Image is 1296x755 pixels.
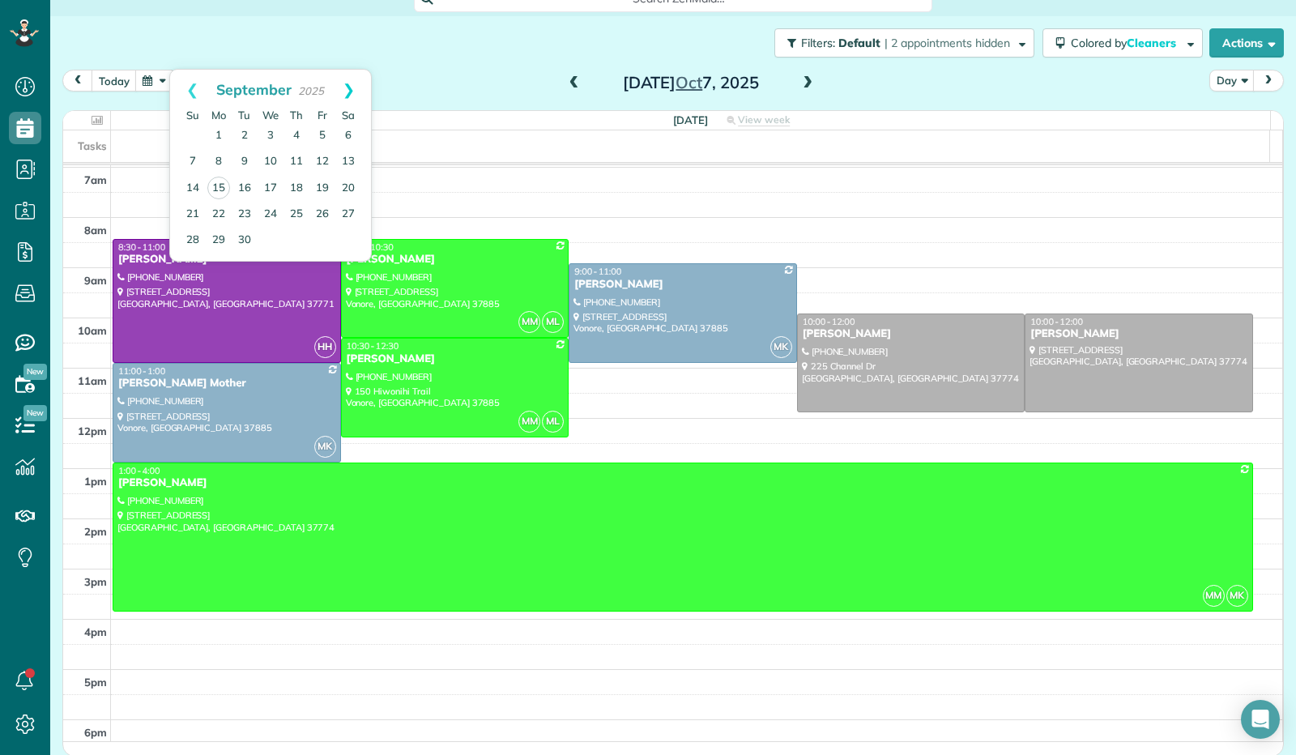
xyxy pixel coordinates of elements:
div: [PERSON_NAME] [1030,327,1248,341]
span: 10:00 - 12:00 [803,316,855,327]
div: [PERSON_NAME] Mother [117,377,336,390]
span: 10:30 - 12:30 [347,340,399,352]
span: MK [314,436,336,458]
span: ML [542,411,564,433]
a: Next [326,70,371,110]
button: Actions [1209,28,1284,58]
span: MK [1226,585,1248,607]
span: Tasks [78,139,107,152]
a: 23 [232,202,258,228]
span: 3pm [84,575,107,588]
a: 26 [309,202,335,228]
a: 11 [283,149,309,175]
a: 25 [283,202,309,228]
span: Monday [211,109,226,122]
span: 11am [78,374,107,387]
a: 2 [232,123,258,149]
span: 1:00 - 4:00 [118,465,160,476]
span: Thursday [290,109,303,122]
a: 28 [180,228,206,254]
button: Day [1209,70,1255,92]
span: Tuesday [238,109,250,122]
span: 9:00 - 11:00 [574,266,621,277]
a: 8 [206,149,232,175]
span: 6pm [84,726,107,739]
span: 8am [84,224,107,237]
div: Open Intercom Messenger [1241,700,1280,739]
a: Prev [170,70,215,110]
span: [DATE] [673,113,708,126]
a: 14 [180,176,206,202]
button: next [1253,70,1284,92]
h2: [DATE] 7, 2025 [590,74,792,92]
a: 13 [335,149,361,175]
span: 5pm [84,676,107,689]
a: 21 [180,202,206,228]
span: Friday [318,109,327,122]
a: 10 [258,149,283,175]
button: today [92,70,137,92]
span: MM [518,411,540,433]
button: prev [62,70,93,92]
a: 24 [258,202,283,228]
a: 17 [258,176,283,202]
span: MK [770,336,792,358]
a: 18 [283,176,309,202]
span: View week [738,113,790,126]
button: Filters: Default | 2 appointments hidden [774,28,1034,58]
a: 12 [309,149,335,175]
a: 5 [309,123,335,149]
a: 22 [206,202,232,228]
span: 7am [84,173,107,186]
span: 12pm [78,424,107,437]
a: 4 [283,123,309,149]
span: | 2 appointments hidden [885,36,1010,50]
a: 16 [232,176,258,202]
span: 11:00 - 1:00 [118,365,165,377]
button: Colored byCleaners [1042,28,1203,58]
span: Default [838,36,881,50]
span: New [23,364,47,380]
span: Colored by [1071,36,1182,50]
a: 15 [207,177,230,199]
div: [PERSON_NAME] [573,278,792,292]
span: 10:00 - 12:00 [1030,316,1083,327]
span: Saturday [342,109,355,122]
a: Filters: Default | 2 appointments hidden [766,28,1034,58]
span: ML [542,311,564,333]
div: [PERSON_NAME] [346,253,565,267]
a: 27 [335,202,361,228]
span: HH [314,336,336,358]
span: 9am [84,274,107,287]
div: [PERSON_NAME] [346,352,565,366]
a: 3 [258,123,283,149]
span: 2025 [298,84,324,97]
span: Oct [676,72,702,92]
a: 7 [180,149,206,175]
a: 29 [206,228,232,254]
span: Cleaners [1127,36,1179,50]
div: [PERSON_NAME] [802,327,1021,341]
span: New [23,405,47,421]
span: 8:30 - 11:00 [118,241,165,253]
span: 1pm [84,475,107,488]
span: 2pm [84,525,107,538]
div: [PERSON_NAME] [117,476,1248,490]
a: 6 [335,123,361,149]
span: Sunday [186,109,199,122]
a: 20 [335,176,361,202]
span: MM [518,311,540,333]
span: Filters: [801,36,835,50]
a: 9 [232,149,258,175]
span: 8:30 - 10:30 [347,241,394,253]
span: Wednesday [262,109,279,122]
span: 4pm [84,625,107,638]
span: MM [1203,585,1225,607]
a: 19 [309,176,335,202]
a: 30 [232,228,258,254]
span: 10am [78,324,107,337]
div: [PERSON_NAME] [117,253,336,267]
span: September [216,80,292,98]
a: 1 [206,123,232,149]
